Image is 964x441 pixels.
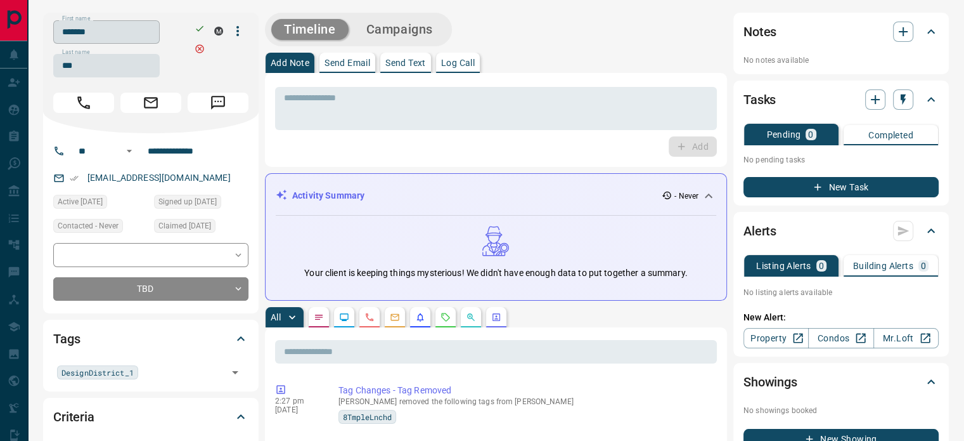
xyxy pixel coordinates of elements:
h2: Notes [743,22,776,42]
p: No listing alerts available [743,287,939,298]
p: Add Note [271,58,309,67]
p: 2:27 pm [275,397,319,405]
a: Condos [808,328,873,348]
button: Campaigns [354,19,446,40]
span: Signed up [DATE] [158,195,217,208]
div: Alerts [743,216,939,246]
p: Building Alerts [853,261,913,270]
svg: Agent Actions [491,312,501,322]
p: No notes available [743,55,939,66]
p: Send Text [385,58,426,67]
p: Completed [868,131,913,140]
div: Criteria [53,402,248,432]
svg: Listing Alerts [415,312,425,322]
p: 0 [921,261,926,270]
div: mrloft.ca [214,27,223,36]
button: Timeline [271,19,349,40]
p: No pending tasks [743,150,939,169]
div: Showings [743,367,939,397]
p: All [271,313,281,322]
a: Property [743,328,809,348]
div: Tags [53,324,248,354]
p: 0 [819,261,824,270]
svg: Lead Browsing Activity [339,312,349,322]
p: Send Email [325,58,370,67]
svg: Requests [440,312,451,322]
a: Mr.Loft [873,328,939,348]
svg: Opportunities [466,312,476,322]
button: Open [122,143,137,159]
span: Call [53,93,114,113]
svg: Notes [314,312,324,322]
span: Message [188,93,248,113]
span: Active [DATE] [58,195,103,208]
svg: Email Verified [70,174,79,183]
span: DesignDistrict_1 [61,366,134,379]
svg: Calls [364,312,375,322]
div: Fri Jan 21 2022 [154,195,248,213]
span: Contacted - Never [58,220,119,232]
p: - Never [674,190,698,202]
p: No showings booked [743,405,939,416]
p: Activity Summary [292,189,364,202]
div: TBD [53,277,248,301]
div: Activity Summary- Never [276,184,716,207]
p: Log Call [441,58,475,67]
h2: Alerts [743,221,776,241]
h2: Tasks [743,89,776,110]
button: New Task [743,177,939,197]
p: Tag Changes - Tag Removed [338,384,712,397]
a: [EMAIL_ADDRESS][DOMAIN_NAME] [87,173,231,183]
p: Listing Alerts [756,261,811,270]
div: Tasks [743,84,939,115]
p: New Alert: [743,311,939,324]
p: 0 [808,130,813,139]
div: Fri Jan 21 2022 [154,219,248,237]
span: Email [120,93,181,113]
h2: Showings [743,372,797,392]
p: Pending [766,130,800,139]
span: Claimed [DATE] [158,220,211,232]
span: 8TmpleLnchd [343,411,392,423]
p: [PERSON_NAME] removed the following tags from [PERSON_NAME] [338,397,712,406]
h2: Tags [53,329,80,349]
h2: Criteria [53,407,94,427]
button: Open [226,364,244,381]
div: Fri Jan 21 2022 [53,195,148,213]
p: Your client is keeping things mysterious! We didn't have enough data to put together a summary. [304,267,687,280]
label: Last name [62,48,90,56]
label: First name [62,15,90,23]
p: [DATE] [275,405,319,414]
div: Notes [743,16,939,47]
svg: Emails [390,312,400,322]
